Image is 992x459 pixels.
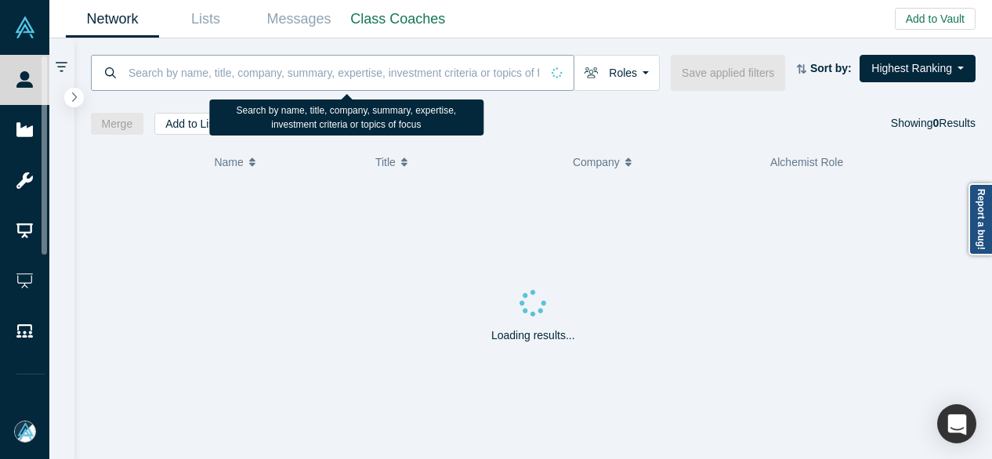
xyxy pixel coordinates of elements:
img: Mia Scott's Account [14,421,36,443]
button: Add to List [154,113,228,135]
button: Title [375,146,556,179]
button: Company [573,146,754,179]
div: Showing [891,113,976,135]
input: Search by name, title, company, summary, expertise, investment criteria or topics of focus [127,54,541,91]
strong: Sort by: [810,62,852,74]
button: Merge [91,113,144,135]
button: Highest Ranking [860,55,976,82]
button: Add to Vault [895,8,976,30]
strong: 0 [933,117,940,129]
span: Company [573,146,620,179]
button: Save applied filters [671,55,785,91]
span: Name [214,146,243,179]
span: Alchemist Role [770,156,843,168]
p: Loading results... [491,327,575,344]
a: Network [66,1,159,38]
span: Results [933,117,976,129]
a: Messages [252,1,346,38]
img: Alchemist Vault Logo [14,16,36,38]
button: Roles [574,55,660,91]
button: Name [214,146,359,179]
a: Class Coaches [346,1,451,38]
a: Report a bug! [968,183,992,255]
a: Lists [159,1,252,38]
span: Title [375,146,396,179]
